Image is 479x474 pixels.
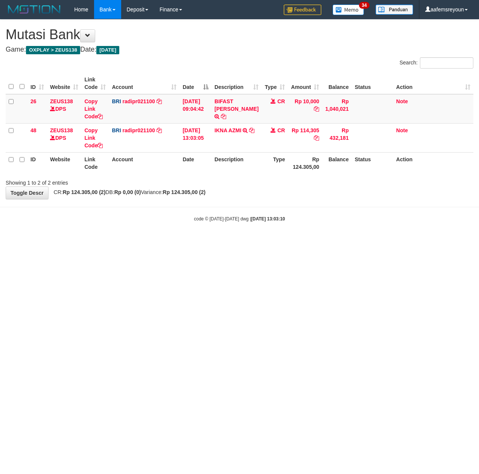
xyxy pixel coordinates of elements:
img: Feedback.jpg [284,5,321,15]
span: 26 [30,98,36,104]
strong: Rp 124.305,00 (2) [163,189,206,195]
img: Button%20Memo.svg [333,5,364,15]
td: Rp 114,305 [288,123,322,152]
div: Showing 1 to 2 of 2 entries [6,176,194,187]
th: Type: activate to sort column ascending [262,73,288,94]
label: Search: [400,57,473,69]
th: ID [27,152,47,174]
strong: Rp 124.305,00 (2) [63,189,106,195]
span: OXPLAY > ZEUS138 [26,46,80,54]
span: 48 [30,127,36,133]
a: Note [396,98,408,104]
th: ID: activate to sort column ascending [27,73,47,94]
td: Rp 432,181 [322,123,351,152]
span: CR [277,127,285,133]
td: DPS [47,94,81,124]
a: BIFAST [PERSON_NAME] [214,98,259,112]
a: IKNA AZMI [214,127,241,133]
input: Search: [420,57,473,69]
th: Website [47,152,81,174]
strong: Rp 0,00 (0) [114,189,141,195]
a: Copy Link Code [84,98,103,119]
span: CR [277,98,285,104]
a: Copy radipr021100 to clipboard [157,127,162,133]
span: CR: DB: Variance: [50,189,206,195]
a: Copy BIFAST ERIKA S PAUN to clipboard [221,113,226,119]
th: Website: activate to sort column ascending [47,73,81,94]
th: Balance [322,73,351,94]
td: DPS [47,123,81,152]
th: Description [211,152,262,174]
a: Copy Rp 10,000 to clipboard [314,106,319,112]
small: code © [DATE]-[DATE] dwg | [194,216,285,222]
img: MOTION_logo.png [6,4,63,15]
a: Note [396,127,408,133]
th: Type [262,152,288,174]
strong: [DATE] 13:03:10 [251,216,285,222]
th: Rp 124.305,00 [288,152,322,174]
td: [DATE] 13:03:05 [179,123,211,152]
a: Copy Rp 114,305 to clipboard [314,135,319,141]
th: Account: activate to sort column ascending [109,73,179,94]
th: Description: activate to sort column ascending [211,73,262,94]
h4: Game: Date: [6,46,473,54]
a: radipr021100 [122,98,155,104]
td: [DATE] 09:04:42 [179,94,211,124]
a: Copy radipr021100 to clipboard [157,98,162,104]
a: Copy Link Code [84,127,103,148]
span: 34 [359,2,369,9]
th: Link Code [81,152,109,174]
th: Link Code: activate to sort column ascending [81,73,109,94]
a: Toggle Descr [6,187,49,199]
th: Amount: activate to sort column ascending [288,73,322,94]
span: BRI [112,98,121,104]
span: BRI [112,127,121,133]
a: ZEUS138 [50,98,73,104]
th: Account [109,152,179,174]
th: Action [393,152,473,174]
a: Copy IKNA AZMI to clipboard [249,127,254,133]
h1: Mutasi Bank [6,27,473,42]
th: Status [352,152,393,174]
a: ZEUS138 [50,127,73,133]
th: Action: activate to sort column ascending [393,73,473,94]
img: panduan.png [376,5,413,15]
a: radipr021100 [122,127,155,133]
th: Date [179,152,211,174]
th: Status [352,73,393,94]
td: Rp 1,040,021 [322,94,351,124]
th: Date: activate to sort column descending [179,73,211,94]
span: [DATE] [96,46,119,54]
th: Balance [322,152,351,174]
td: Rp 10,000 [288,94,322,124]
